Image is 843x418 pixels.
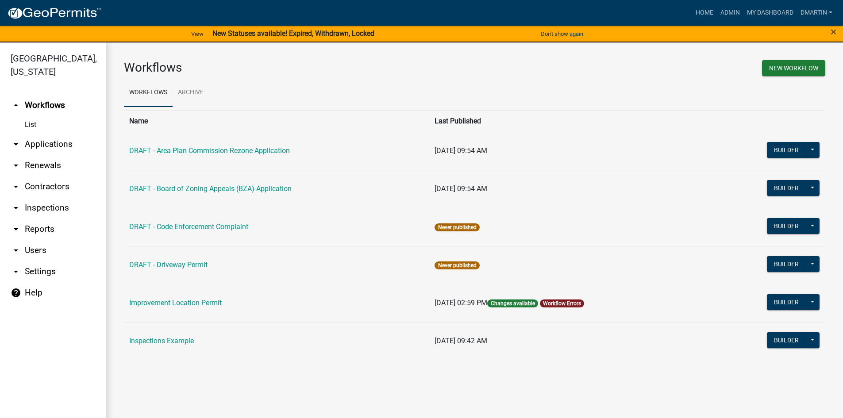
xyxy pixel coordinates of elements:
[543,300,581,307] a: Workflow Errors
[212,29,374,38] strong: New Statuses available! Expired, Withdrawn, Locked
[129,184,292,193] a: DRAFT - Board of Zoning Appeals (BZA) Application
[435,184,487,193] span: [DATE] 09:54 AM
[767,294,806,310] button: Builder
[11,203,21,213] i: arrow_drop_down
[767,142,806,158] button: Builder
[537,27,587,41] button: Don't show again
[692,4,717,21] a: Home
[188,27,207,41] a: View
[767,256,806,272] button: Builder
[717,4,743,21] a: Admin
[435,223,479,231] span: Never published
[129,299,222,307] a: Improvement Location Permit
[11,288,21,298] i: help
[767,180,806,196] button: Builder
[487,299,538,307] span: Changes available
[124,110,429,132] th: Name
[435,146,487,155] span: [DATE] 09:54 AM
[831,26,836,38] span: ×
[129,337,194,345] a: Inspections Example
[767,218,806,234] button: Builder
[762,60,825,76] button: New Workflow
[11,245,21,256] i: arrow_drop_down
[124,79,173,107] a: Workflows
[429,110,712,132] th: Last Published
[11,266,21,277] i: arrow_drop_down
[124,60,468,75] h3: Workflows
[173,79,209,107] a: Archive
[129,222,248,231] a: DRAFT - Code Enforcement Complaint
[11,160,21,171] i: arrow_drop_down
[11,224,21,234] i: arrow_drop_down
[743,4,797,21] a: My Dashboard
[11,139,21,150] i: arrow_drop_down
[435,261,479,269] span: Never published
[767,332,806,348] button: Builder
[11,100,21,111] i: arrow_drop_up
[831,27,836,37] button: Close
[129,146,290,155] a: DRAFT - Area Plan Commission Rezone Application
[797,4,836,21] a: dmartin
[11,181,21,192] i: arrow_drop_down
[435,337,487,345] span: [DATE] 09:42 AM
[129,261,208,269] a: DRAFT - Driveway Permit
[435,299,487,307] span: [DATE] 02:59 PM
